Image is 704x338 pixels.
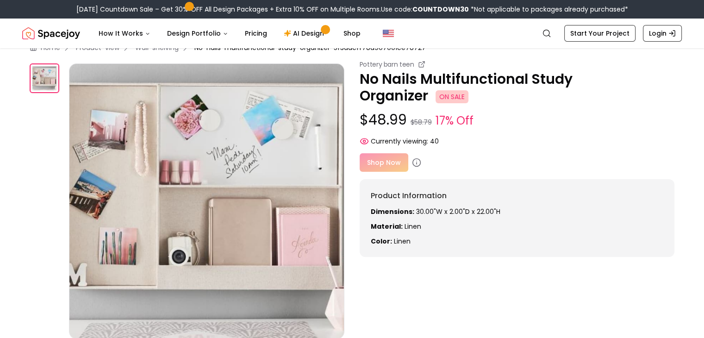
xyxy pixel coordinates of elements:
button: Design Portfolio [160,24,236,43]
div: [DATE] Countdown Sale – Get 30% OFF All Design Packages + Extra 10% OFF on Multiple Rooms. [76,5,628,14]
a: Spacejoy [22,24,80,43]
a: Start Your Project [564,25,635,42]
span: ON SALE [436,90,468,103]
b: COUNTDOWN30 [412,5,469,14]
span: Use code: [381,5,469,14]
button: How It Works [91,24,158,43]
small: Pottery barn teen [360,60,414,69]
span: Currently viewing: [371,137,428,146]
p: 30.00"W x 2.00"D x 22.00"H [371,207,664,216]
strong: Color: [371,237,392,246]
nav: Main [91,24,368,43]
p: No Nails Multifunctional Study Organizer [360,71,675,104]
small: 17% Off [436,113,473,129]
a: Login [643,25,682,42]
a: Shop [336,24,368,43]
span: linen [394,237,411,246]
h6: Product Information [371,190,664,201]
a: AI Design [276,24,334,43]
strong: Material: [371,222,403,231]
img: https://storage.googleapis.com/spacejoy-main/assets/5f3aacff78d907001ce78727/product_0_9cm4adl3oa43 [30,63,59,93]
img: United States [383,28,394,39]
small: $58.79 [411,118,432,127]
span: *Not applicable to packages already purchased* [469,5,628,14]
img: Spacejoy Logo [22,24,80,43]
p: $48.99 [360,112,675,129]
span: Linen [405,222,421,231]
a: Pricing [237,24,274,43]
span: 40 [430,137,439,146]
nav: Global [22,19,682,48]
strong: Dimensions: [371,207,414,216]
